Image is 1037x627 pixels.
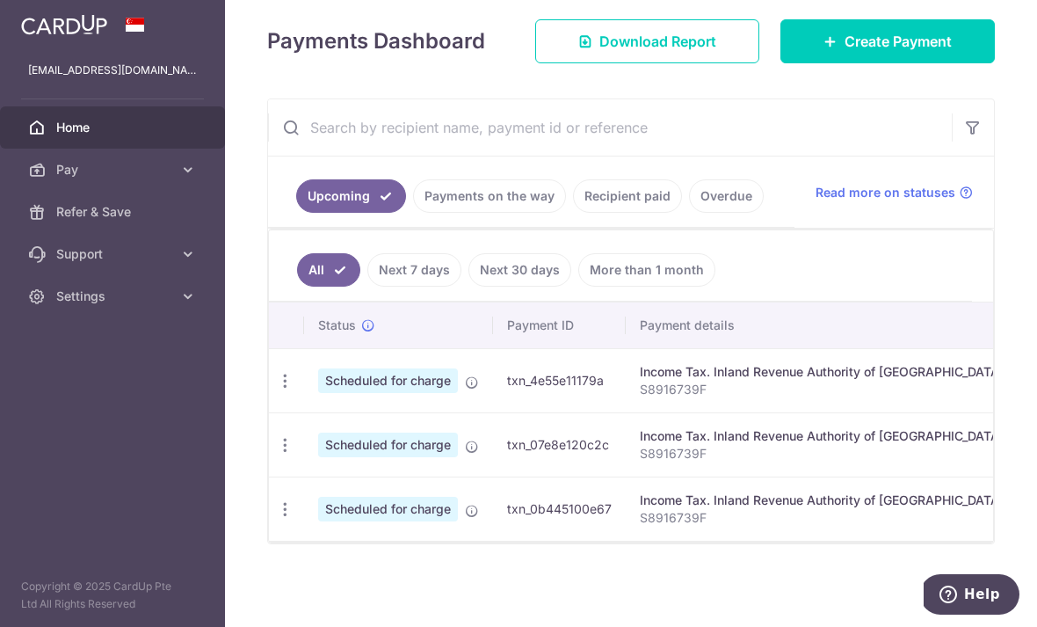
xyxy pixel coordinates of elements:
p: S8916739F [640,509,1004,527]
span: Read more on statuses [816,184,955,201]
a: Download Report [535,19,759,63]
a: Recipient paid [573,179,682,213]
h4: Payments Dashboard [267,26,485,57]
span: Pay [56,161,172,179]
p: S8916739F [640,445,1004,463]
td: txn_07e8e120c2c [493,412,626,477]
img: CardUp [21,14,107,35]
a: Read more on statuses [816,184,973,201]
a: Create Payment [780,19,995,63]
a: Payments on the way [413,179,566,213]
td: txn_4e55e11179a [493,348,626,412]
span: Support [56,245,172,263]
p: S8916739F [640,381,1004,398]
span: Status [318,317,356,334]
input: Search by recipient name, payment id or reference [268,99,952,156]
div: Income Tax. Inland Revenue Authority of [GEOGRAPHIC_DATA] [640,427,1004,445]
span: Home [56,119,172,136]
span: Scheduled for charge [318,497,458,521]
div: Income Tax. Inland Revenue Authority of [GEOGRAPHIC_DATA] [640,492,1004,509]
a: Next 7 days [367,253,461,287]
span: Scheduled for charge [318,433,458,457]
div: Income Tax. Inland Revenue Authority of [GEOGRAPHIC_DATA] [640,363,1004,381]
a: Next 30 days [468,253,571,287]
th: Payment ID [493,303,626,348]
a: All [297,253,360,287]
span: Refer & Save [56,203,172,221]
a: Upcoming [296,179,406,213]
td: txn_0b445100e67 [493,477,626,541]
p: [EMAIL_ADDRESS][DOMAIN_NAME] [28,62,197,79]
span: Download Report [599,31,716,52]
span: Scheduled for charge [318,368,458,393]
span: Create Payment [845,31,952,52]
th: Payment details [626,303,1018,348]
iframe: Opens a widget where you can find more information [924,574,1019,618]
a: More than 1 month [578,253,715,287]
span: Settings [56,288,172,305]
a: Overdue [689,179,764,213]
